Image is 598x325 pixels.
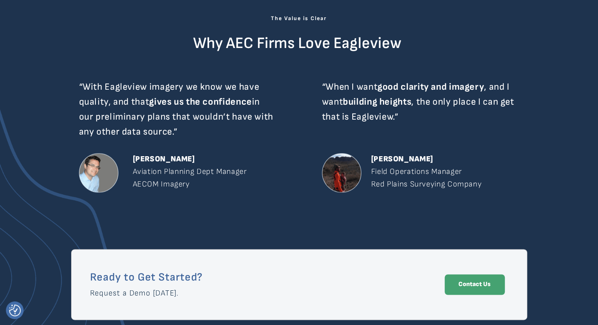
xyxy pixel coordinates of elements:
[377,81,484,92] strong: good clarity and imagery
[458,281,491,288] strong: Contact Us
[149,96,252,107] strong: gives us the confidence
[371,167,482,189] span: Field Operations Manager Red Plains Surveying Company
[79,81,273,137] span: “With Eagleview imagery we know we have quality, and that in our preliminary plans that wouldn’t ...
[193,34,401,53] span: Why AEC Firms Love Eagleview
[133,179,190,189] span: AECOM Imagery
[9,305,21,316] button: Consent Preferences
[133,154,195,164] strong: [PERSON_NAME]
[371,154,433,164] strong: [PERSON_NAME]
[343,96,411,107] strong: building heights
[445,274,505,295] a: Contact Us
[271,15,327,22] span: The Value is Clear
[90,288,179,298] span: Request a Demo [DATE].
[90,271,203,284] span: Ready to Get Started?
[322,81,514,122] span: “When I want , and I want , the only place I can get that is Eagleview.”
[9,305,21,316] img: Revisit consent button
[133,167,247,176] span: Aviation Planning Dept Manager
